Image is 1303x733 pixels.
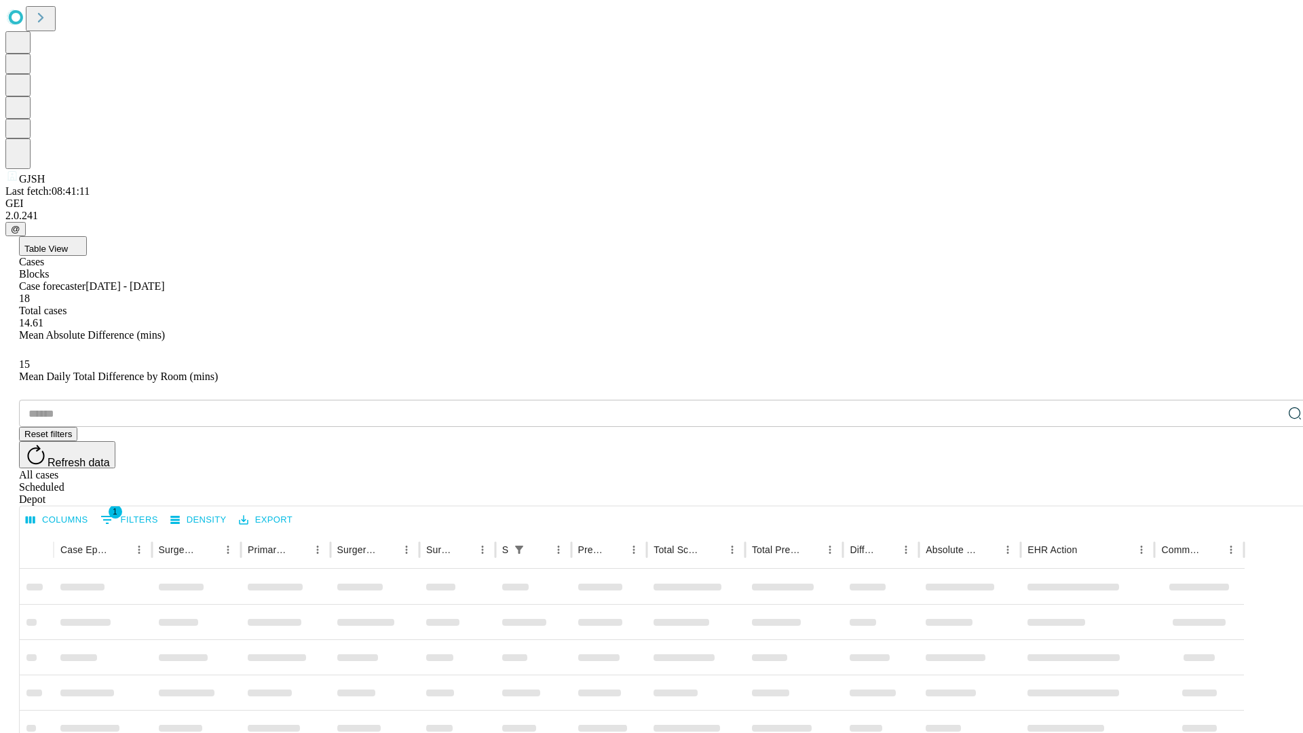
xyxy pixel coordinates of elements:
div: Difference [850,544,876,555]
button: Sort [605,540,624,559]
div: Surgeon Name [159,544,198,555]
button: Menu [549,540,568,559]
span: Total cases [19,305,67,316]
button: Sort [111,540,130,559]
button: Show filters [97,509,162,531]
button: Menu [473,540,492,559]
div: Absolute Difference [926,544,978,555]
div: Total Scheduled Duration [654,544,702,555]
button: Menu [723,540,742,559]
button: Density [167,510,230,531]
span: Mean Absolute Difference (mins) [19,329,165,341]
button: Menu [308,540,327,559]
span: Last fetch: 08:41:11 [5,185,90,197]
span: [DATE] - [DATE] [86,280,164,292]
div: Comments [1161,544,1201,555]
span: 18 [19,293,30,304]
button: Show filters [510,540,529,559]
div: Predicted In Room Duration [578,544,605,555]
button: Sort [801,540,820,559]
button: Sort [289,540,308,559]
button: Select columns [22,510,92,531]
span: @ [11,224,20,234]
div: EHR Action [1027,544,1077,555]
div: 2.0.241 [5,210,1298,222]
span: Reset filters [24,429,72,439]
div: Total Predicted Duration [752,544,801,555]
button: Menu [130,540,149,559]
button: Sort [877,540,896,559]
span: Refresh data [48,457,110,468]
div: Surgery Date [426,544,453,555]
button: Menu [1222,540,1241,559]
button: Reset filters [19,427,77,441]
span: Table View [24,244,68,254]
button: Menu [896,540,915,559]
span: Case forecaster [19,280,86,292]
div: 1 active filter [510,540,529,559]
button: Sort [1078,540,1097,559]
button: Sort [979,540,998,559]
button: Sort [704,540,723,559]
span: 14.61 [19,317,43,328]
span: 1 [109,505,122,519]
button: Refresh data [19,441,115,468]
span: GJSH [19,173,45,185]
button: Sort [200,540,219,559]
div: Surgery Name [337,544,377,555]
span: Mean Daily Total Difference by Room (mins) [19,371,218,382]
button: Sort [530,540,549,559]
button: @ [5,222,26,236]
div: Case Epic Id [60,544,109,555]
button: Menu [624,540,643,559]
button: Sort [378,540,397,559]
button: Menu [397,540,416,559]
button: Menu [820,540,839,559]
button: Menu [998,540,1017,559]
button: Table View [19,236,87,256]
button: Export [235,510,296,531]
span: 15 [19,358,30,370]
button: Sort [1203,540,1222,559]
div: GEI [5,198,1298,210]
button: Menu [1132,540,1151,559]
div: Primary Service [248,544,287,555]
button: Menu [219,540,238,559]
div: Scheduled In Room Duration [502,544,508,555]
button: Sort [454,540,473,559]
